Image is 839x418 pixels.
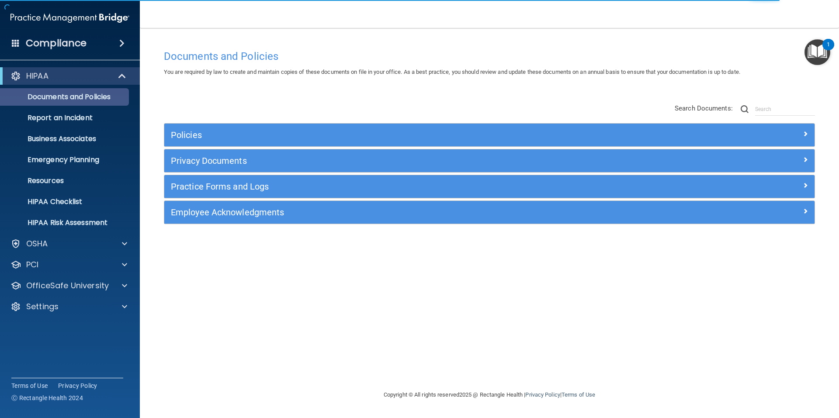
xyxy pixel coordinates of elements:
[755,103,815,116] input: Search
[6,176,125,185] p: Resources
[26,37,87,49] h4: Compliance
[26,238,48,249] p: OSHA
[11,394,83,402] span: Ⓒ Rectangle Health 2024
[6,135,125,143] p: Business Associates
[171,180,808,193] a: Practice Forms and Logs
[10,71,127,81] a: HIPAA
[675,104,733,112] span: Search Documents:
[171,130,645,140] h5: Policies
[827,45,830,56] div: 1
[26,301,59,312] p: Settings
[171,182,645,191] h5: Practice Forms and Logs
[330,381,649,409] div: Copyright © All rights reserved 2025 @ Rectangle Health | |
[804,39,830,65] button: Open Resource Center, 1 new notification
[10,280,127,291] a: OfficeSafe University
[741,105,749,113] img: ic-search.3b580494.png
[171,156,645,166] h5: Privacy Documents
[6,218,125,227] p: HIPAA Risk Assessment
[10,301,127,312] a: Settings
[171,207,645,217] h5: Employee Acknowledgments
[171,154,808,168] a: Privacy Documents
[6,197,125,206] p: HIPAA Checklist
[26,259,38,270] p: PCI
[10,259,127,270] a: PCI
[164,69,740,75] span: You are required by law to create and maintain copies of these documents on file in your office. ...
[171,128,808,142] a: Policies
[171,205,808,219] a: Employee Acknowledgments
[10,9,129,27] img: PMB logo
[525,391,560,398] a: Privacy Policy
[26,71,49,81] p: HIPAA
[58,381,97,390] a: Privacy Policy
[164,51,815,62] h4: Documents and Policies
[11,381,48,390] a: Terms of Use
[10,238,127,249] a: OSHA
[6,114,125,122] p: Report an Incident
[6,93,125,101] p: Documents and Policies
[26,280,109,291] p: OfficeSafe University
[6,155,125,164] p: Emergency Planning
[562,391,595,398] a: Terms of Use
